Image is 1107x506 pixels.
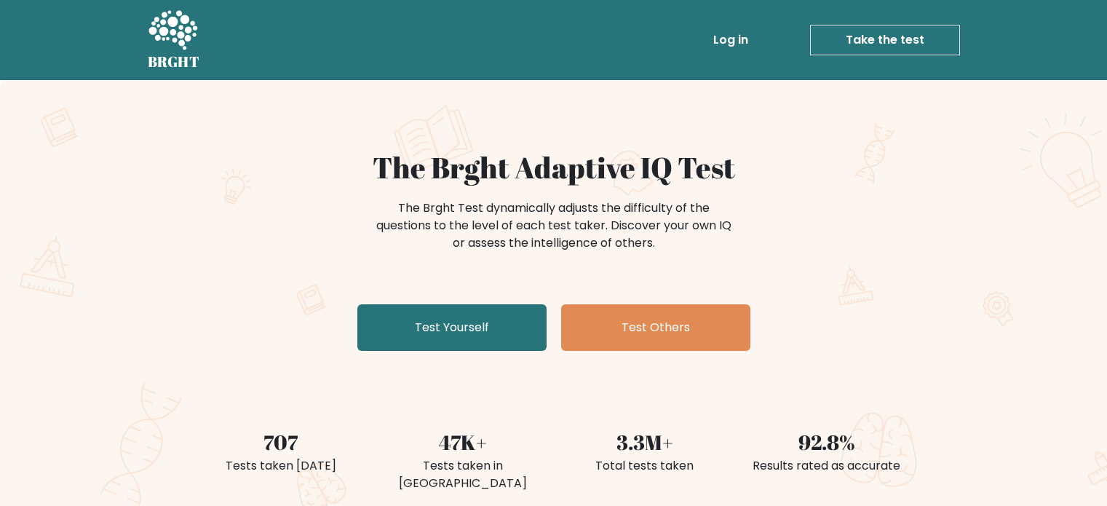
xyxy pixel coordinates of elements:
a: Test Yourself [357,304,547,351]
div: Results rated as accurate [745,457,909,475]
div: 92.8% [745,427,909,457]
div: Tests taken [DATE] [199,457,363,475]
div: 47K+ [381,427,545,457]
h5: BRGHT [148,53,200,71]
div: 3.3M+ [563,427,727,457]
div: Total tests taken [563,457,727,475]
a: Take the test [810,25,960,55]
div: 707 [199,427,363,457]
a: Log in [707,25,754,55]
a: BRGHT [148,6,200,74]
div: Tests taken in [GEOGRAPHIC_DATA] [381,457,545,492]
h1: The Brght Adaptive IQ Test [199,150,909,185]
a: Test Others [561,304,750,351]
div: The Brght Test dynamically adjusts the difficulty of the questions to the level of each test take... [372,199,736,252]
